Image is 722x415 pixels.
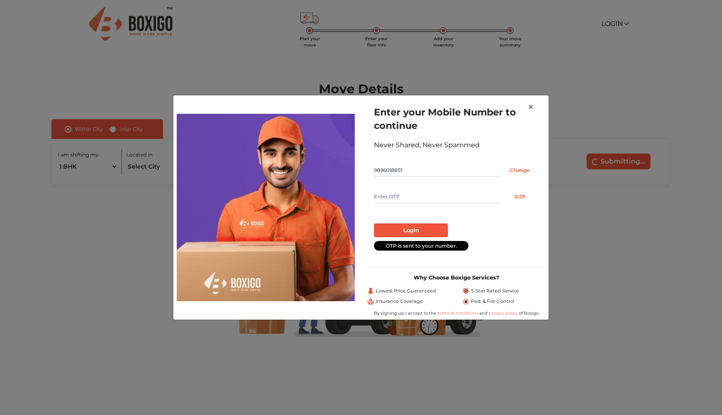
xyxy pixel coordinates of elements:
[374,105,539,132] h1: Enter your Mobile Number to continue
[374,190,501,203] input: Enter OTP
[521,95,540,119] button: Close
[374,241,468,251] div: OTP is sent to your number.
[528,101,534,113] span: ×
[376,298,423,305] span: Insurance Coverage
[488,310,519,316] a: privacy policy
[471,298,514,305] span: Pest & Fire Control
[367,274,545,281] h3: Why Choose Boxigo Services?
[177,114,355,301] img: relocation-img
[374,223,448,238] button: Login
[471,287,519,295] span: 5 Star Rated Service
[367,310,545,316] div: By signing up I accept to the and of Boxigo
[376,287,436,295] span: Lowest Price Guaranteed
[374,164,501,177] input: Mobile No
[437,310,479,316] a: terms & conditions
[501,164,539,177] input: Change
[501,190,539,203] button: 0:29
[374,140,539,150] div: Never Shared, Never Spammed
